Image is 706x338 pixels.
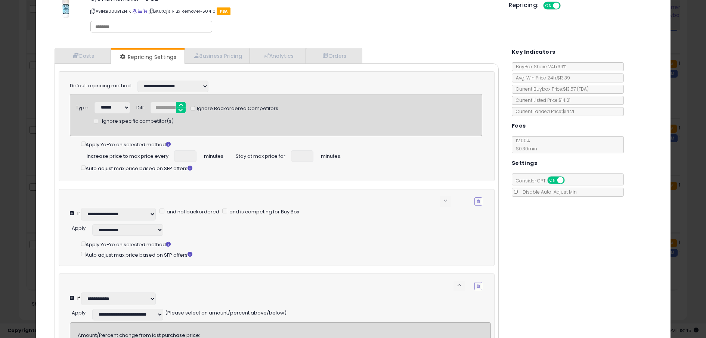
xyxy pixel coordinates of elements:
[111,50,184,65] a: Repricing Settings
[512,159,537,168] h5: Settings
[143,8,147,14] a: Your listing only
[217,7,230,15] span: FBA
[560,3,572,9] span: OFF
[195,105,278,112] span: Ignore Backordered Competitors
[81,250,491,259] div: Auto adjust max price based on SFP offers
[321,150,341,160] span: minutes.
[165,307,287,317] span: (Please select an amount/percent above/below)
[512,178,575,184] span: Consider CPT:
[81,164,483,172] div: Auto adjust max price based on SFP offers
[76,102,89,112] div: Type:
[477,284,480,288] i: Remove Condition
[81,240,491,248] div: Apply Yo-Yo on selected method
[512,121,526,131] h5: Fees
[512,75,570,81] span: Avg. Win Price 24h: $13.39
[456,282,463,289] span: keyboard_arrow_up
[204,150,225,160] span: minutes.
[250,48,306,63] a: Analytics
[136,102,145,112] div: Diff:
[519,189,577,195] span: Disable Auto-Adjust Min
[548,177,557,184] span: ON
[70,82,132,90] label: Default repricing method:
[512,97,570,103] span: Current Listed Price: $14.21
[477,199,480,204] i: Remove Condition
[563,177,575,184] span: OFF
[577,86,589,92] span: ( FBA )
[133,8,137,14] a: BuyBox page
[165,208,219,215] span: and not backordered
[512,47,555,57] h5: Key Indicators
[72,225,86,232] span: Apply
[138,8,142,14] a: All offer listings
[228,208,299,215] span: and is competing for Buy Box
[544,3,554,9] span: ON
[102,118,174,125] span: Ignore specific competitor(s)
[512,86,589,92] span: Current Buybox Price:
[512,145,537,152] span: $0.30 min
[55,48,111,63] a: Costs
[563,86,589,92] span: $13.57
[72,307,87,317] div: :
[512,137,537,152] span: 12.00 %
[512,108,574,115] span: Current Landed Price: $14.21
[306,48,361,63] a: Orders
[90,5,498,17] p: ASIN: B00UB1ZH1K | SKU: Cj's Flux Remover-50410
[442,197,449,204] span: keyboard_arrow_down
[236,150,285,160] span: Stay at max price for
[87,150,168,160] span: Increase price to max price every
[185,48,250,63] a: Business Pricing
[72,222,87,232] div: :
[509,2,539,8] h5: Repricing:
[81,140,483,148] div: Apply Yo-Yo on selected method
[72,309,86,316] span: Apply
[512,63,566,70] span: BuyBox Share 24h: 39%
